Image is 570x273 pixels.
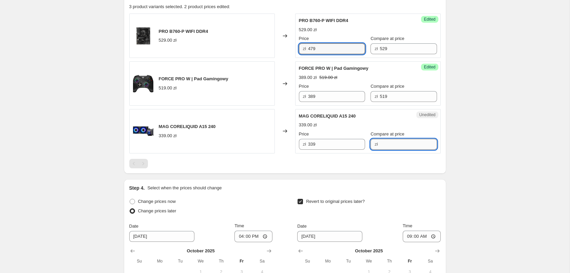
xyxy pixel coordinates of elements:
[300,258,315,264] span: Su
[133,26,153,46] img: PROB760-PWIFIDDR42_80x.png
[159,85,177,91] div: 519.00 zł
[424,64,435,70] span: Edited
[173,258,188,264] span: Tu
[319,74,337,81] strike: 519.00 zł
[159,132,177,139] div: 339.00 zł
[299,113,356,119] span: MAG CORELIQUID A15 240
[318,256,338,267] th: Monday
[341,258,356,264] span: Tu
[423,258,438,264] span: Sa
[299,66,368,71] span: FORCE PRO W | Pad Gamingowy
[299,36,309,41] span: Price
[299,26,317,33] div: 529.00 zł
[370,84,404,89] span: Compare at price
[297,231,362,242] input: 10/10/2025
[338,256,359,267] th: Tuesday
[375,94,378,99] span: zł
[400,256,420,267] th: Friday
[159,37,177,44] div: 529.00 zł
[379,256,399,267] th: Thursday
[303,46,306,51] span: zł
[299,84,309,89] span: Price
[159,124,216,129] span: MAG CORELIQUID A15 240
[297,256,318,267] th: Sunday
[129,224,138,229] span: Date
[138,199,176,204] span: Change prices now
[152,258,167,264] span: Mo
[128,246,137,256] button: Show previous month, September 2025
[299,74,317,81] div: 389.00 zł
[231,256,252,267] th: Friday
[361,258,376,264] span: We
[234,223,244,228] span: Time
[234,258,249,264] span: Fr
[138,208,176,213] span: Change prices later
[159,29,208,34] span: PRO B760-P WIFI DDR4
[433,246,442,256] button: Show next month, November 2025
[129,256,150,267] th: Sunday
[375,142,378,147] span: zł
[147,185,222,191] p: Select when the prices should change
[424,17,435,22] span: Edited
[129,185,145,191] h2: Step 4.
[133,121,153,141] img: 1024_facc6b78-3065-41c8-b0de-e6bacd5c5158_80x.png
[129,231,194,242] input: 10/10/2025
[375,46,378,51] span: zł
[306,199,365,204] span: Revert to original prices later?
[303,142,306,147] span: zł
[370,36,404,41] span: Compare at price
[254,258,269,264] span: Sa
[420,256,440,267] th: Saturday
[150,256,170,267] th: Monday
[299,131,309,136] span: Price
[214,258,229,264] span: Th
[321,258,336,264] span: Mo
[402,258,417,264] span: Fr
[403,231,441,242] input: 12:00
[382,258,397,264] span: Th
[299,18,348,23] span: PRO B760-P WIFI DDR4
[132,258,147,264] span: Su
[129,4,230,9] span: 3 product variants selected. 2 product prices edited:
[403,223,412,228] span: Time
[419,112,435,118] span: Unedited
[211,256,231,267] th: Thursday
[170,256,190,267] th: Tuesday
[190,256,211,267] th: Wednesday
[297,224,306,229] span: Date
[370,131,404,136] span: Compare at price
[252,256,272,267] th: Saturday
[303,94,306,99] span: zł
[193,258,208,264] span: We
[299,122,317,128] div: 339.00 zł
[234,231,272,242] input: 12:00
[129,159,148,168] nav: Pagination
[264,246,274,256] button: Show next month, November 2025
[359,256,379,267] th: Wednesday
[159,76,228,81] span: FORCE PRO W | Pad Gamingowy
[296,246,305,256] button: Show previous month, September 2025
[133,73,153,94] img: FORCEPROW_01_80x.png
